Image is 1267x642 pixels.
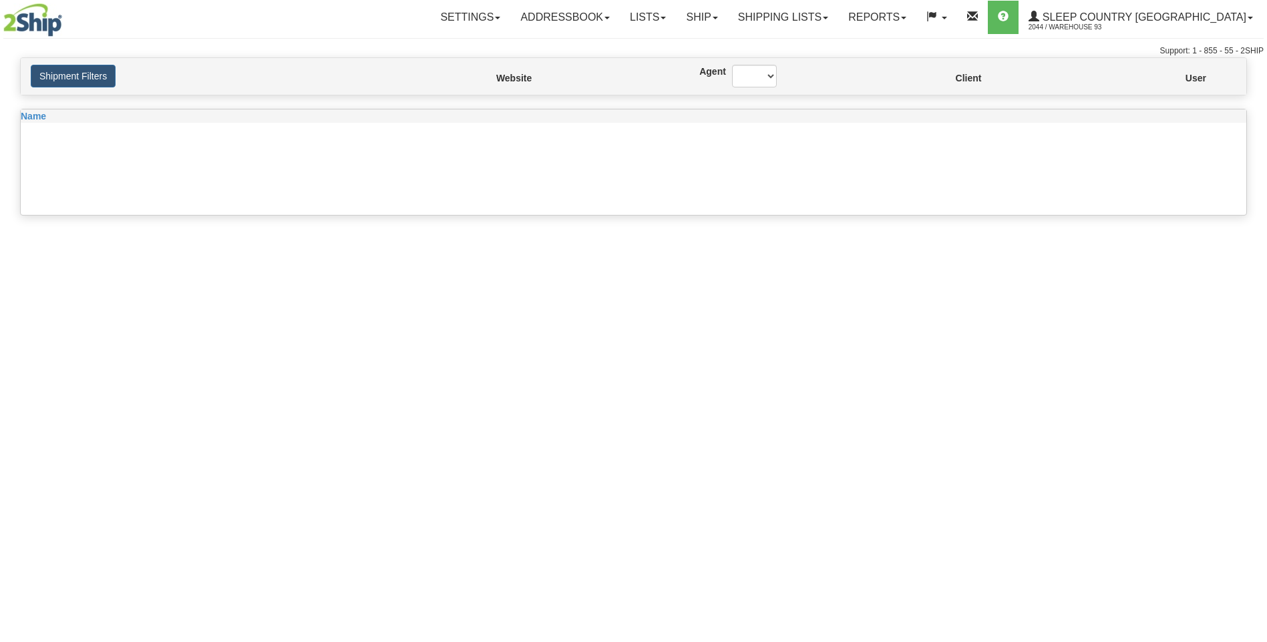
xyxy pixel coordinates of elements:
[3,3,62,37] img: logo2044.jpg
[699,65,712,78] label: Agent
[838,1,916,34] a: Reports
[3,45,1264,57] div: Support: 1 - 855 - 55 - 2SHIP
[1039,11,1246,23] span: Sleep Country [GEOGRAPHIC_DATA]
[956,71,958,85] label: Client
[1019,1,1263,34] a: Sleep Country [GEOGRAPHIC_DATA] 2044 / Warehouse 93
[620,1,676,34] a: Lists
[21,111,46,121] span: Name
[430,1,510,34] a: Settings
[496,71,502,85] label: Website
[1029,21,1129,34] span: 2044 / Warehouse 93
[676,1,727,34] a: Ship
[510,1,620,34] a: Addressbook
[31,65,116,87] button: Shipment Filters
[728,1,838,34] a: Shipping lists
